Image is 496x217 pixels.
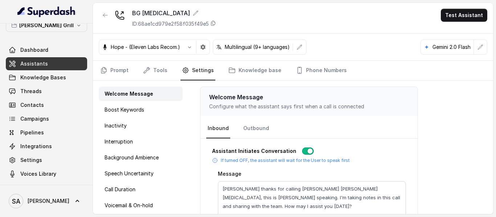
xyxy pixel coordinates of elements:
span: Knowledge Bases [20,74,66,81]
a: Contacts [6,99,87,112]
button: [PERSON_NAME] Grill [6,19,87,32]
a: Campaigns [6,112,87,125]
p: [PERSON_NAME] Grill [19,21,74,30]
p: Background Ambience [105,154,159,161]
p: Call Duration [105,186,135,193]
a: Prompt [99,61,130,80]
a: Pipelines [6,126,87,139]
a: Tools [142,61,169,80]
span: [PERSON_NAME] [28,197,69,205]
span: Voices Library [20,170,56,178]
a: Settings [180,61,215,80]
span: Contacts [20,101,44,109]
nav: Tabs [206,119,412,138]
span: Pipelines [20,129,44,136]
p: Inactivity [105,122,127,129]
span: Settings [20,157,42,164]
p: If turned OFF, the assistant will wait for the User to speak first [221,158,350,163]
span: Threads [20,88,42,95]
p: ID: 68ae1cd979e2f58f035f49e5 [132,20,209,28]
p: Configure what the assistant says first when a call is connected [209,103,409,110]
button: Test Assistant [441,9,487,22]
p: Voicemail & On-hold [105,202,153,209]
a: Integrations [6,140,87,153]
svg: google logo [424,44,430,50]
label: Message [218,171,241,177]
a: Knowledge Bases [6,71,87,84]
a: Assistants [6,57,87,70]
p: Gemini 2.0 Flash [432,43,471,51]
a: Inbound [206,119,230,138]
p: Interruption [105,138,133,145]
p: Assistant Initiates Conversation [212,147,296,155]
a: Outbound [242,119,271,138]
p: Boost Keywords [105,106,144,113]
span: Integrations [20,143,52,150]
p: Speech Uncertainity [105,170,154,177]
div: BG [MEDICAL_DATA] [132,9,216,17]
a: Knowledge base [227,61,283,80]
img: light.svg [17,6,76,17]
span: Assistants [20,60,48,67]
span: Dashboard [20,46,48,54]
text: SA [12,197,20,205]
nav: Tabs [99,61,487,80]
p: Multilingual (9+ languages) [225,43,290,51]
p: Welcome Message [105,90,153,97]
a: Dashboard [6,43,87,57]
p: Hope - (Eleven Labs Recom.) [111,43,180,51]
a: Phone Numbers [294,61,348,80]
a: Threads [6,85,87,98]
a: Settings [6,154,87,167]
a: [PERSON_NAME] [6,191,87,211]
a: Voices Library [6,167,87,180]
p: Welcome Message [209,93,409,101]
span: Campaigns [20,115,49,122]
